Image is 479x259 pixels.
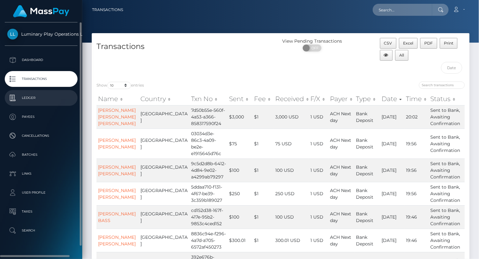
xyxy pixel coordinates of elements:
[429,182,465,205] td: Sent to Bank, Awaiting Confirmation
[190,159,227,182] td: 9c5d2d8b-6412-4d84-9e02-a4299ab79297
[380,129,404,159] td: [DATE]
[228,205,253,229] td: $100
[5,90,78,106] a: Ledger
[190,105,227,129] td: 7d50b55e-560f-4a53-a366-858317590f24
[7,207,75,216] p: Taxes
[400,53,404,57] span: All
[309,129,328,159] td: 1 USD
[228,105,253,129] td: $3,000
[354,93,380,105] th: Type: activate to sort column ascending
[13,5,69,17] img: MassPay Logo
[306,45,322,51] span: OFF
[404,129,429,159] td: 19:56
[5,185,78,201] a: User Profile
[380,105,404,129] td: [DATE]
[92,3,123,16] a: Transactions
[373,4,432,16] input: Search...
[96,82,144,89] label: Show entries
[7,188,75,197] p: User Profile
[7,131,75,141] p: Cancellations
[354,182,380,205] td: Bank Deposit
[5,128,78,144] a: Cancellations
[252,182,273,205] td: $1
[190,182,227,205] td: 5ddaa710-f131-4f67-be39-3c359b189027
[330,234,351,247] span: ACH Next day
[190,129,227,159] td: 03034d3e-86c3-4a09-be2e-e1915645d76c
[228,93,253,105] th: Sent: activate to sort column ascending
[190,205,227,229] td: cd152d38-167f-417e-95b2-9853c4ced152
[330,164,351,177] span: ACH Next day
[380,93,404,105] th: Date: activate to sort column ascending
[404,159,429,182] td: 19:56
[274,205,309,229] td: 100 USD
[7,150,75,160] p: Batches
[380,205,404,229] td: [DATE]
[252,205,273,229] td: $1
[7,74,75,84] p: Transactions
[98,164,136,177] a: [PERSON_NAME] [PERSON_NAME]
[354,105,380,129] td: Bank Deposit
[274,105,309,129] td: 3,000 USD
[309,159,328,182] td: 1 USD
[139,182,190,205] td: [GEOGRAPHIC_DATA]
[404,205,429,229] td: 19:46
[274,159,309,182] td: 100 USD
[139,205,190,229] td: [GEOGRAPHIC_DATA]
[274,93,309,105] th: Received: activate to sort column ascending
[5,52,78,68] a: Dashboard
[309,93,328,105] th: F/X: activate to sort column ascending
[5,223,78,238] a: Search
[228,182,253,205] td: $250
[424,41,433,45] span: PDF
[7,29,18,39] img: Luminary Play Operations Limited
[5,71,78,87] a: Transactions
[354,205,380,229] td: Bank Deposit
[404,93,429,105] th: Time: activate to sort column ascending
[429,93,465,105] th: Status: activate to sort column ascending
[429,129,465,159] td: Sent to Bank, Awaiting Confirmation
[7,55,75,65] p: Dashboard
[274,182,309,205] td: 250 USD
[252,93,273,105] th: Fee: activate to sort column ascending
[404,105,429,129] td: 20:02
[190,93,227,105] th: Txn No: activate to sort column ascending
[404,182,429,205] td: 19:56
[441,62,462,74] input: Date filter
[107,82,131,89] select: Showentries
[228,229,253,252] td: $300.01
[228,159,253,182] td: $100
[444,41,453,45] span: Print
[252,159,273,182] td: $1
[96,41,276,52] h4: Transactions
[440,38,458,49] button: Print
[252,229,273,252] td: $1
[5,166,78,182] a: Links
[429,229,465,252] td: Sent to Bank, Awaiting Confirmation
[5,147,78,163] a: Batches
[96,93,139,105] th: Name: activate to sort column ascending
[429,159,465,182] td: Sent to Bank, Awaiting Confirmation
[139,105,190,129] td: [GEOGRAPHIC_DATA]
[98,234,136,247] a: [PERSON_NAME] [PERSON_NAME]
[274,129,309,159] td: 75 USD
[404,229,429,252] td: 19:46
[281,38,344,45] div: View Pending Transactions
[139,229,190,252] td: [GEOGRAPHIC_DATA]
[429,205,465,229] td: Sent to Bank, Awaiting Confirmation
[328,93,354,105] th: Payer: activate to sort column ascending
[429,105,465,129] td: Sent to Bank, Awaiting Confirmation
[252,129,273,159] td: $1
[354,159,380,182] td: Bank Deposit
[139,129,190,159] td: [GEOGRAPHIC_DATA]
[7,226,75,235] p: Search
[309,182,328,205] td: 1 USD
[354,129,380,159] td: Bank Deposit
[380,182,404,205] td: [DATE]
[419,81,465,89] input: Search transactions
[380,38,397,49] button: CSV
[5,204,78,220] a: Taxes
[384,41,392,45] span: CSV
[139,159,190,182] td: [GEOGRAPHIC_DATA]
[190,229,227,252] td: 8836c94e-f296-4a7d-a705-6572af450273
[139,93,190,105] th: Country: activate to sort column ascending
